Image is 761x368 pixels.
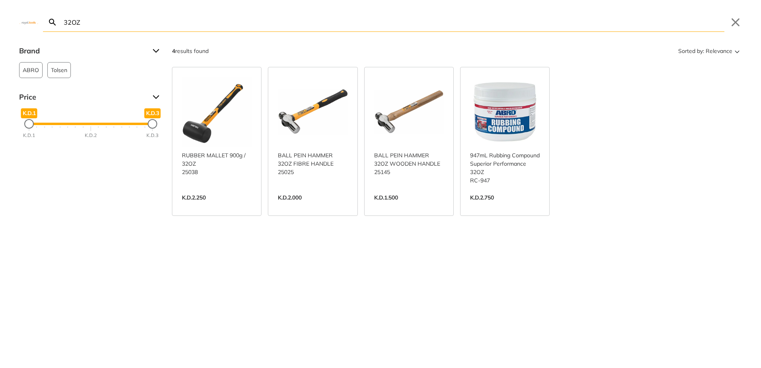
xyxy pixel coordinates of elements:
button: Tolsen [47,62,71,78]
div: Minimum Price [24,119,34,129]
svg: Search [48,18,57,27]
strong: 4 [172,47,175,55]
span: ABRO [23,63,39,78]
img: Close [19,20,38,24]
span: Relevance [706,45,732,57]
div: K.D.2 [85,132,97,139]
div: Maximum Price [148,119,157,129]
button: Sorted by:Relevance Sort [677,45,742,57]
svg: Sort [732,46,742,56]
div: K.D.3 [146,132,158,139]
input: Search… [62,13,724,31]
span: Brand [19,45,146,57]
button: Close [729,16,742,29]
span: Tolsen [51,63,67,78]
div: K.D.1 [23,132,35,139]
span: Price [19,91,146,104]
div: results found [172,45,209,57]
button: ABRO [19,62,43,78]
